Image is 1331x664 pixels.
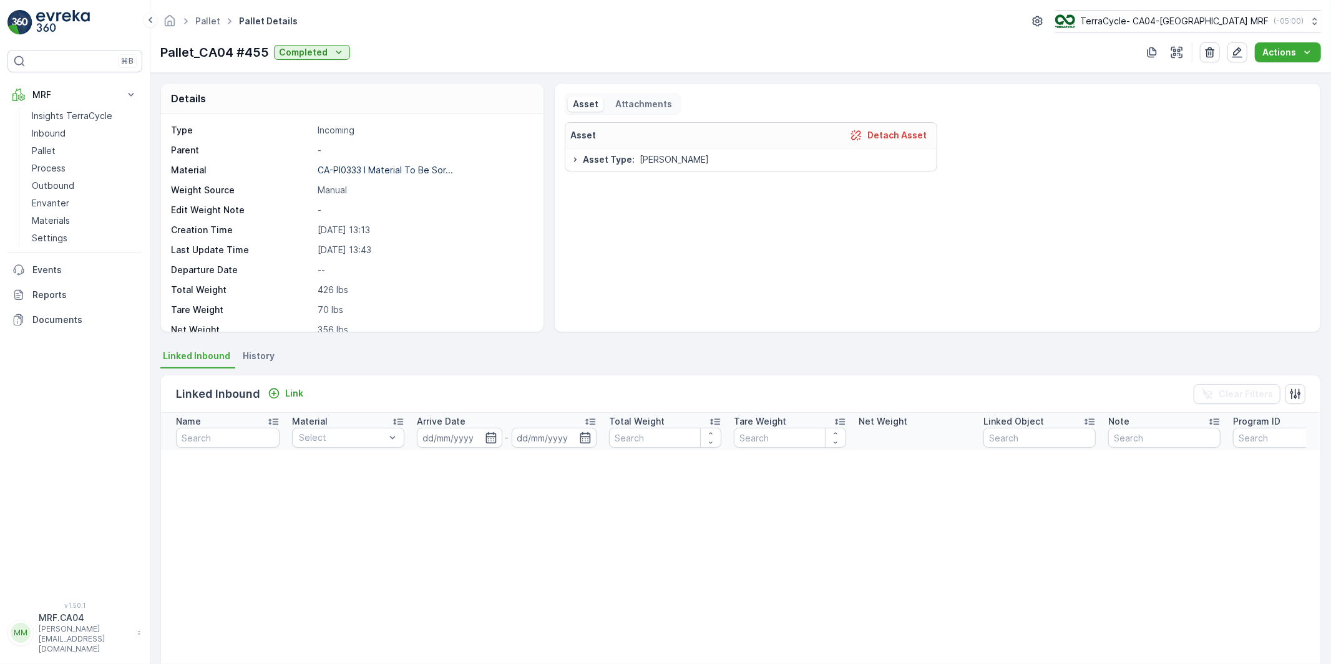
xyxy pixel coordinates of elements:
[292,415,328,428] p: Material
[734,415,786,428] p: Tare Weight
[7,257,142,282] a: Events
[318,204,530,216] p: -
[32,110,112,122] p: Insights TerraCycle
[236,15,300,27] span: Pallet Details
[32,145,56,157] p: Pallet
[1219,388,1273,400] p: Clear Filters
[583,153,635,166] span: Asset Type :
[609,428,721,448] input: Search
[1080,15,1269,27] p: TerraCycle- CA04-[GEOGRAPHIC_DATA] MRF
[39,624,131,654] p: [PERSON_NAME][EMAIL_ADDRESS][DOMAIN_NAME]
[171,324,313,336] p: Net Weight
[171,164,313,176] p: Material
[27,195,142,212] a: Envanter
[32,162,66,175] p: Process
[285,387,303,400] p: Link
[160,43,269,62] p: Pallet_CA04 #455
[11,623,31,643] div: MM
[318,224,530,236] p: [DATE] 13:13
[1255,42,1321,62] button: Actions
[570,129,596,142] p: Asset
[171,91,206,106] p: Details
[171,244,313,256] p: Last Update Time
[318,304,530,316] p: 70 lbs
[32,89,117,101] p: MRF
[318,284,530,296] p: 426 lbs
[1233,415,1280,428] p: Program ID
[163,19,177,29] a: Homepage
[318,324,530,336] p: 356 lbs
[640,153,709,166] span: [PERSON_NAME]
[318,244,530,256] p: [DATE] 13:43
[195,16,220,26] a: Pallet
[318,165,453,175] p: CA-PI0333 I Material To Be Sor...
[318,124,530,137] p: Incoming
[36,10,90,35] img: logo_light-DOdMpM7g.png
[7,82,142,107] button: MRF
[176,385,260,403] p: Linked Inbound
[176,415,201,428] p: Name
[27,107,142,125] a: Insights TerraCycle
[32,289,137,301] p: Reports
[867,129,927,142] p: Detach Asset
[32,264,137,276] p: Events
[512,428,597,448] input: dd/mm/yyyy
[7,282,142,307] a: Reports
[734,428,846,448] input: Search
[1055,10,1321,32] button: TerraCycle- CA04-[GEOGRAPHIC_DATA] MRF(-05:00)
[27,229,142,247] a: Settings
[171,304,313,316] p: Tare Weight
[27,160,142,177] a: Process
[171,224,313,236] p: Creation Time
[32,314,137,326] p: Documents
[32,180,74,192] p: Outbound
[1108,415,1129,428] p: Note
[983,415,1044,428] p: Linked Object
[7,307,142,332] a: Documents
[983,428,1096,448] input: Search
[32,197,69,209] p: Envanter
[7,10,32,35] img: logo
[171,264,313,276] p: Departure Date
[299,431,385,444] p: Select
[279,46,328,59] p: Completed
[318,144,530,156] p: -
[318,184,530,196] p: Manual
[1262,46,1296,59] p: Actions
[609,415,665,428] p: Total Weight
[32,214,70,227] p: Materials
[171,144,313,156] p: Parent
[121,56,134,66] p: ⌘B
[32,232,67,244] p: Settings
[573,98,598,110] p: Asset
[171,184,313,196] p: Weight Source
[27,212,142,229] a: Materials
[7,612,142,654] button: MMMRF.CA04[PERSON_NAME][EMAIL_ADDRESS][DOMAIN_NAME]
[171,124,313,137] p: Type
[32,127,66,140] p: Inbound
[39,612,131,624] p: MRF.CA04
[7,602,142,609] span: v 1.50.1
[417,415,466,428] p: Arrive Date
[613,98,673,110] p: Attachments
[1055,14,1075,28] img: TC_8rdWMmT_gp9TRR3.png
[1274,16,1304,26] p: ( -05:00 )
[1194,384,1280,404] button: Clear Filters
[505,430,509,445] p: -
[27,177,142,195] a: Outbound
[27,125,142,142] a: Inbound
[845,128,932,143] button: Detach Asset
[1108,428,1221,448] input: Search
[318,264,530,276] p: --
[263,386,308,401] button: Link
[163,350,230,362] span: Linked Inbound
[243,350,275,362] span: History
[176,428,280,448] input: Search
[859,415,907,428] p: Net Weight
[171,284,313,296] p: Total Weight
[417,428,502,448] input: dd/mm/yyyy
[171,204,313,216] p: Edit Weight Note
[27,142,142,160] a: Pallet
[274,45,350,60] button: Completed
